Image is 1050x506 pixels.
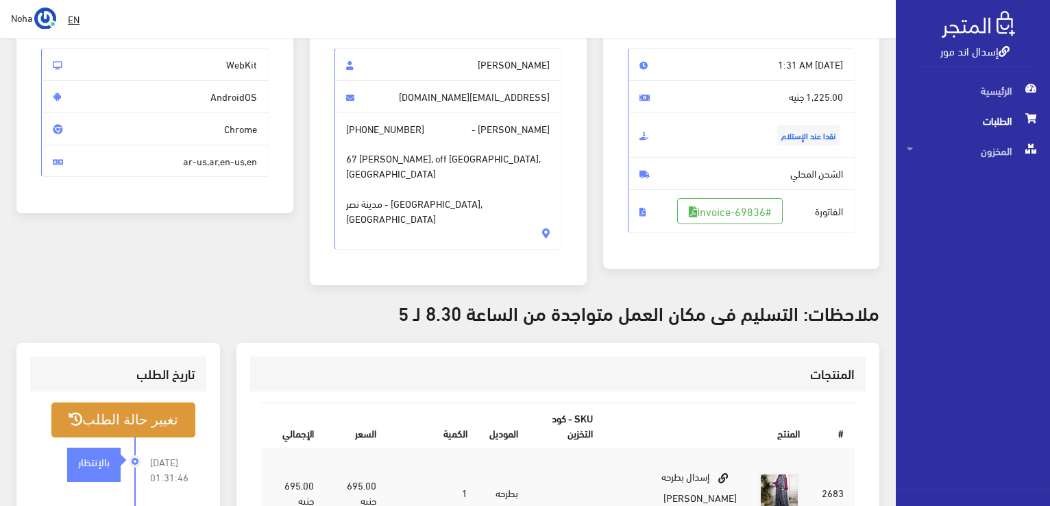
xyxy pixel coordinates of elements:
[34,8,56,29] img: ...
[11,9,32,26] span: Noha
[777,125,840,145] span: نقدا عند الإستلام
[940,40,1010,60] a: إسدال اند مور
[325,404,387,448] th: السعر
[628,157,855,190] span: الشحن المحلي
[261,368,855,381] h3: المنتجات
[41,112,269,145] span: Chrome
[346,121,424,136] span: [PHONE_NUMBER]
[41,145,269,178] span: ar-us,ar,en-us,en
[11,7,56,29] a: ... Noha
[62,7,85,32] a: EN
[896,136,1050,166] a: المخزون
[150,455,195,485] span: [DATE] 01:31:46
[529,404,604,448] th: SKU - كود التخزين
[41,48,269,81] span: WebKit
[942,11,1015,38] img: .
[387,404,478,448] th: الكمية
[16,412,69,464] iframe: Drift Widget Chat Controller
[41,368,195,381] h3: تاريخ الطلب
[896,106,1050,136] a: الطلبات
[628,48,855,81] span: [DATE] 1:31 AM
[78,454,110,469] strong: بالإنتظار
[677,198,783,224] a: #Invoice-69836
[811,404,855,448] th: #
[628,189,855,233] span: الفاتورة
[334,112,562,250] span: [PERSON_NAME] -
[907,106,1039,136] span: الطلبات
[68,10,80,27] u: EN
[261,404,325,448] th: اﻹجمالي
[334,48,562,81] span: [PERSON_NAME]
[478,404,529,448] th: الموديل
[628,80,855,113] span: 1,225.00 جنيه
[346,136,550,226] span: 67 [PERSON_NAME], off [GEOGRAPHIC_DATA], [GEOGRAPHIC_DATA] مدينة نصر - [GEOGRAPHIC_DATA], [GEOGRA...
[41,80,269,113] span: AndroidOS
[896,75,1050,106] a: الرئيسية
[907,75,1039,106] span: الرئيسية
[334,80,562,113] span: [EMAIL_ADDRESS][DOMAIN_NAME]
[51,402,195,437] button: تغيير حالة الطلب
[907,136,1039,166] span: المخزون
[16,302,879,323] h3: ملاحظات: التسليم فى مكان العمل متواجدة من الساعة 8.30 لـ 5
[604,404,811,448] th: المنتج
